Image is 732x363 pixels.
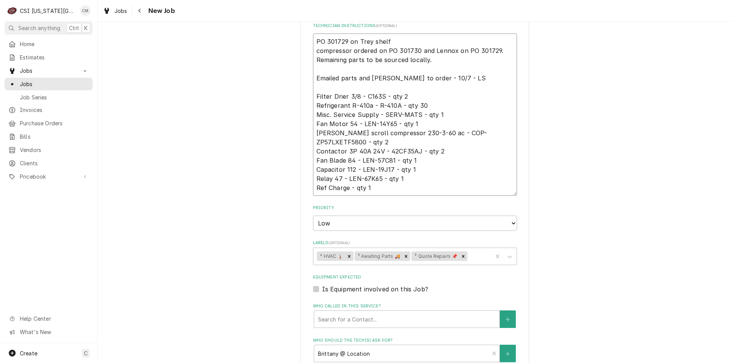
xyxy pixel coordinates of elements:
[313,274,517,294] div: Equipment Expected
[20,53,89,61] span: Estimates
[313,337,517,344] label: Who should the tech(s) ask for?
[5,170,93,183] a: Go to Pricebook
[355,251,402,261] div: ³ Awaiting Parts 🚚
[5,51,93,64] a: Estimates
[5,144,93,156] a: Vendors
[20,80,89,88] span: Jobs
[20,67,77,75] span: Jobs
[84,24,88,32] span: K
[500,310,516,328] button: Create New Contact
[5,78,93,90] a: Jobs
[313,337,517,362] div: Who should the tech(s) ask for?
[5,104,93,116] a: Invoices
[5,312,93,325] a: Go to Help Center
[134,5,146,17] button: Navigate back
[313,303,517,328] div: Who called in this service?
[376,24,397,28] span: ( optional )
[20,173,77,181] span: Pricebook
[20,106,89,114] span: Invoices
[146,6,175,16] span: New Job
[5,130,93,143] a: Bills
[313,205,517,211] label: Priority
[317,251,345,261] div: ² HVAC 🌡️
[80,5,91,16] div: Chancellor Morris's Avatar
[313,23,517,29] label: Technician Instructions
[313,34,517,196] textarea: PO 301729 on Trey shelf compressor ordered on PO 301730 and Lennox on PO 301729. Remaining parts ...
[20,93,89,101] span: Job Series
[506,317,510,322] svg: Create New Contact
[20,119,89,127] span: Purchase Orders
[328,241,350,245] span: ( optional )
[100,5,130,17] a: Jobs
[7,5,18,16] div: C
[313,303,517,309] label: Who called in this service?
[313,23,517,195] div: Technician Instructions
[506,351,510,357] svg: Create New Contact
[402,251,410,261] div: Remove ³ Awaiting Parts 🚚
[313,274,517,280] label: Equipment Expected
[5,38,93,50] a: Home
[322,285,428,294] label: Is Equipment involved on this Job?
[114,7,127,15] span: Jobs
[20,315,88,323] span: Help Center
[20,159,89,167] span: Clients
[5,117,93,130] a: Purchase Orders
[313,240,517,246] label: Labels
[84,349,88,357] span: C
[20,133,89,141] span: Bills
[345,251,353,261] div: Remove ² HVAC 🌡️
[18,24,60,32] span: Search anything
[5,64,93,77] a: Go to Jobs
[20,350,37,357] span: Create
[69,24,79,32] span: Ctrl
[20,328,88,336] span: What's New
[5,91,93,104] a: Job Series
[5,21,93,35] button: Search anythingCtrlK
[411,251,459,261] div: ³ Quote Repairs 📌
[5,157,93,170] a: Clients
[5,326,93,338] a: Go to What's New
[500,345,516,362] button: Create New Contact
[313,240,517,265] div: Labels
[313,205,517,230] div: Priority
[20,40,89,48] span: Home
[459,251,467,261] div: Remove ³ Quote Repairs 📌
[20,7,76,15] div: CSI [US_STATE][GEOGRAPHIC_DATA]
[20,146,89,154] span: Vendors
[7,5,18,16] div: CSI Kansas City's Avatar
[80,5,91,16] div: CM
